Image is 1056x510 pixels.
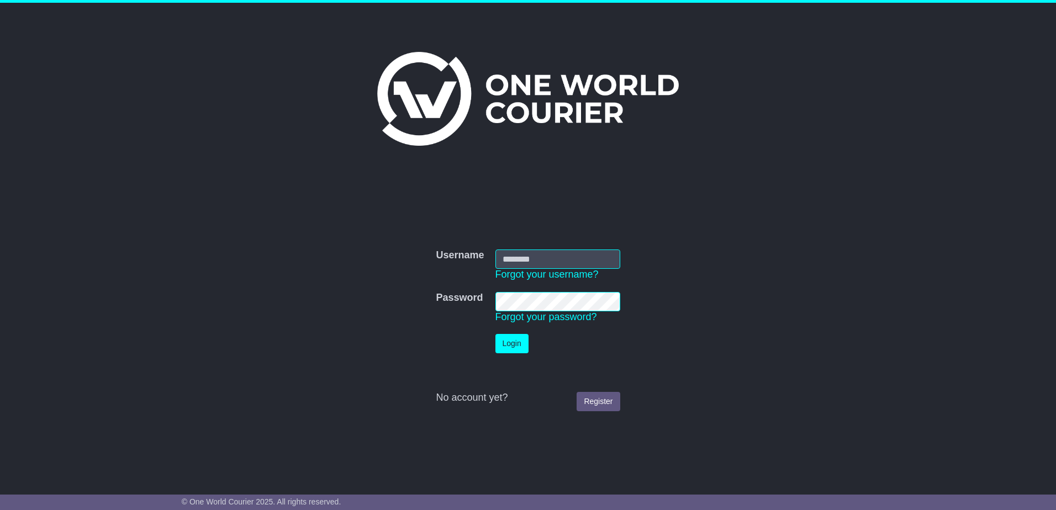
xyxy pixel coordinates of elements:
a: Register [577,392,620,411]
label: Password [436,292,483,304]
button: Login [495,334,529,353]
img: One World [377,52,679,146]
label: Username [436,249,484,262]
span: © One World Courier 2025. All rights reserved. [182,497,341,506]
a: Forgot your username? [495,269,599,280]
div: No account yet? [436,392,620,404]
a: Forgot your password? [495,311,597,322]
